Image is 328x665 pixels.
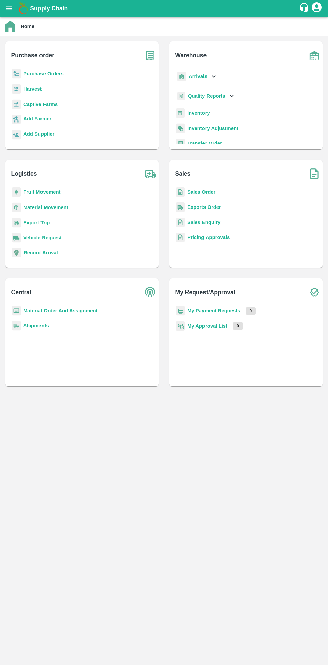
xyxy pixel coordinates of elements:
img: home [5,21,15,32]
a: Sales Enquiry [187,220,220,225]
img: harvest [12,99,21,109]
b: Arrivals [189,74,207,79]
p: 0 [246,307,256,315]
img: shipments [176,202,185,212]
img: reciept [12,69,21,79]
a: Add Farmer [23,115,51,124]
img: recordArrival [12,248,21,257]
b: Supply Chain [30,5,68,12]
a: Exports Order [187,204,221,210]
img: whTransfer [176,139,185,148]
img: sales [176,233,185,242]
div: Arrivals [176,69,218,84]
img: purchase [142,47,159,64]
a: Add Supplier [23,130,54,139]
b: Sales [175,169,191,178]
a: Material Movement [23,205,68,210]
img: sales [176,187,185,197]
a: Harvest [23,86,42,92]
img: soSales [306,165,323,182]
a: Inventory [187,110,210,116]
a: Export Trip [23,220,50,225]
a: Fruit Movement [23,189,61,195]
b: Home [21,24,34,29]
p: 0 [233,322,243,330]
img: harvest [12,84,21,94]
img: inventory [176,123,185,133]
a: Sales Order [187,189,215,195]
img: farmer [12,115,21,124]
a: Record Arrival [24,250,58,255]
img: truck [142,165,159,182]
b: Quality Reports [188,93,225,99]
a: My Approval List [187,323,227,329]
img: check [306,284,323,301]
img: qualityReport [177,92,185,100]
div: account of current user [311,1,323,15]
img: payment [176,306,185,316]
img: whInventory [176,108,185,118]
a: Pricing Approvals [187,235,230,240]
img: delivery [12,218,21,228]
a: Captive Farms [23,102,58,107]
img: centralMaterial [12,306,21,316]
button: open drawer [1,1,17,16]
img: fruit [12,187,21,197]
b: My Request/Approval [175,287,235,297]
img: vehicle [12,233,21,243]
img: central [142,284,159,301]
b: Purchase order [11,51,54,60]
a: Inventory Adjustment [187,126,238,131]
b: Logistics [11,169,37,178]
div: Quality Reports [176,89,235,103]
img: shipments [12,321,21,331]
img: sales [176,218,185,227]
a: Purchase Orders [23,71,64,76]
div: customer-support [299,2,311,14]
b: Central [11,287,31,297]
a: Vehicle Request [23,235,62,240]
img: approval [176,321,185,331]
img: whArrival [177,72,186,81]
b: Add Supplier [23,131,54,137]
a: Supply Chain [30,4,299,13]
a: Transfer Order [187,141,222,146]
a: Shipments [23,323,49,328]
img: warehouse [306,47,323,64]
img: supplier [12,130,21,140]
b: Warehouse [175,51,207,60]
b: Add Farmer [23,116,51,121]
img: logo [17,2,30,15]
a: Material Order And Assignment [23,308,98,313]
a: My Payment Requests [187,308,240,313]
img: material [12,202,21,213]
